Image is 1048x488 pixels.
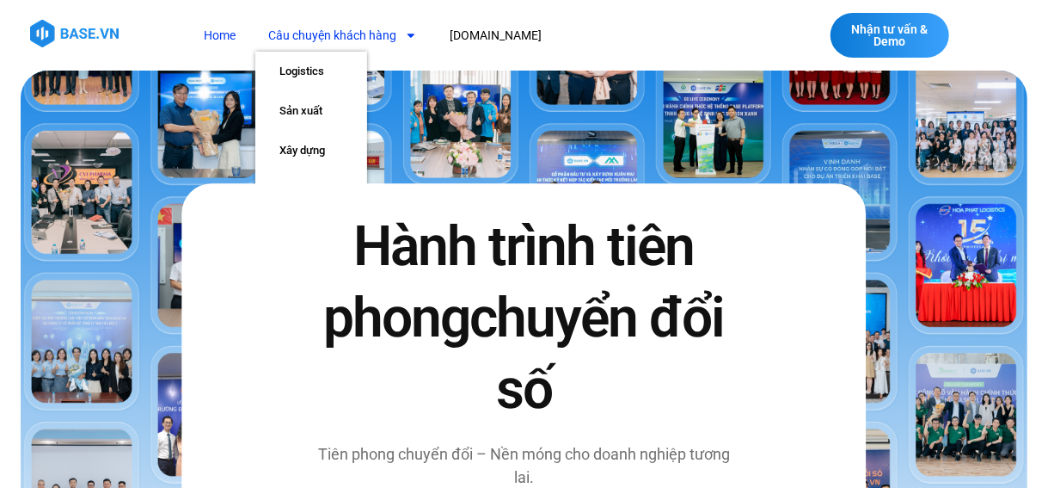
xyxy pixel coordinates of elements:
a: Logistics [255,52,367,91]
ul: Câu chuyện khách hàng [255,52,367,329]
a: F&B [255,170,367,210]
h2: Hành trình tiên phong [314,211,733,426]
a: Câu chuyện khách hàng [255,20,430,52]
a: [DOMAIN_NAME] [437,20,555,52]
span: chuyển đổi số [469,286,724,422]
a: Sản xuất [255,91,367,131]
a: Xây dựng [255,131,367,170]
a: Nhận tư vấn & Demo [830,13,949,58]
nav: Menu [191,20,747,52]
a: Home [191,20,248,52]
span: Nhận tư vấn & Demo [848,23,932,47]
